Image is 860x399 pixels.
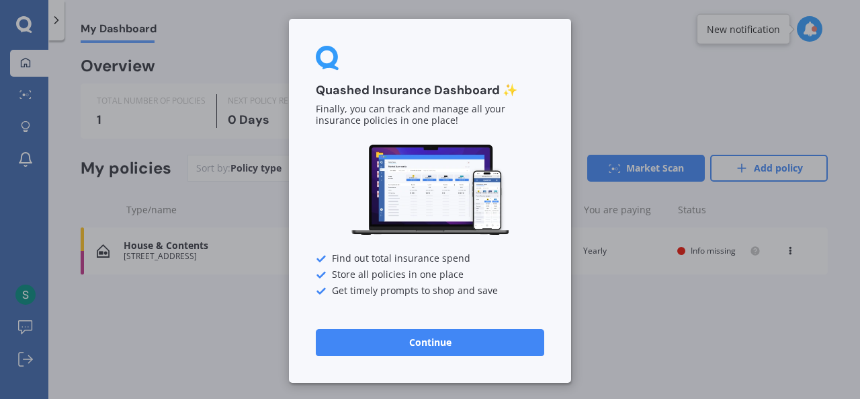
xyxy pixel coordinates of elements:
h3: Quashed Insurance Dashboard ✨ [316,83,544,98]
div: Find out total insurance spend [316,254,544,264]
div: Get timely prompts to shop and save [316,286,544,297]
p: Finally, you can track and manage all your insurance policies in one place! [316,104,544,126]
button: Continue [316,329,544,356]
div: Store all policies in one place [316,270,544,281]
img: Dashboard [349,143,511,238]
